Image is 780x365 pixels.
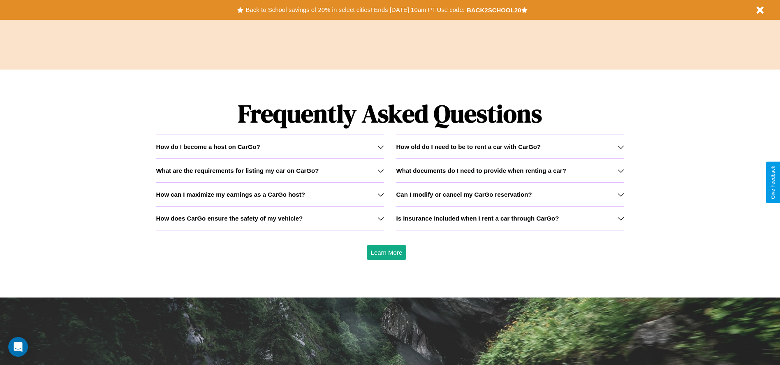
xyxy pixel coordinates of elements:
[243,4,466,16] button: Back to School savings of 20% in select cities! Ends [DATE] 10am PT.Use code:
[467,7,521,14] b: BACK2SCHOOL20
[156,93,624,135] h1: Frequently Asked Questions
[396,143,541,150] h3: How old do I need to be to rent a car with CarGo?
[156,143,260,150] h3: How do I become a host on CarGo?
[156,167,319,174] h3: What are the requirements for listing my car on CarGo?
[367,245,407,260] button: Learn More
[156,215,303,222] h3: How does CarGo ensure the safety of my vehicle?
[770,166,776,199] div: Give Feedback
[396,215,559,222] h3: Is insurance included when I rent a car through CarGo?
[156,191,305,198] h3: How can I maximize my earnings as a CarGo host?
[396,191,532,198] h3: Can I modify or cancel my CarGo reservation?
[396,167,566,174] h3: What documents do I need to provide when renting a car?
[8,337,28,357] div: Open Intercom Messenger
